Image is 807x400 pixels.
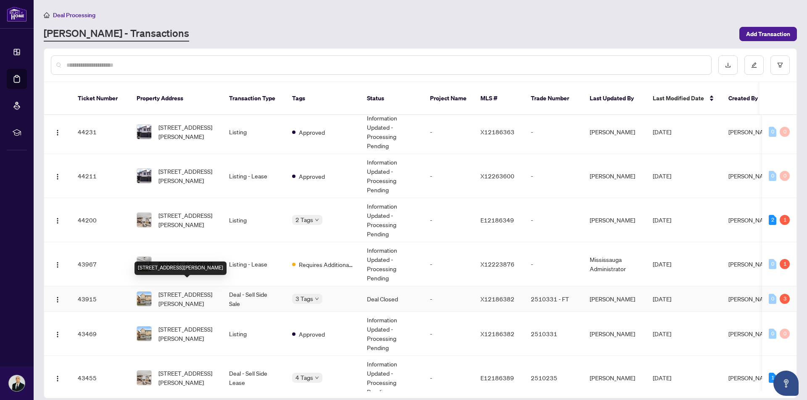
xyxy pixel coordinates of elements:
[653,330,671,337] span: [DATE]
[295,215,313,225] span: 2 Tags
[780,215,790,225] div: 1
[137,213,151,227] img: thumbnail-img
[646,82,722,115] th: Last Modified Date
[7,6,27,22] img: logo
[285,82,360,115] th: Tags
[780,259,790,269] div: 1
[524,82,583,115] th: Trade Number
[360,110,423,154] td: Information Updated - Processing Pending
[653,374,671,382] span: [DATE]
[158,369,216,387] span: [STREET_ADDRESS][PERSON_NAME]
[746,27,790,41] span: Add Transaction
[71,198,130,242] td: 44200
[524,242,583,286] td: -
[134,261,227,275] div: [STREET_ADDRESS][PERSON_NAME]
[423,286,474,312] td: -
[51,371,64,384] button: Logo
[53,11,95,19] span: Deal Processing
[360,154,423,198] td: Information Updated - Processing Pending
[524,356,583,400] td: 2510235
[71,312,130,356] td: 43469
[44,12,50,18] span: home
[480,330,514,337] span: X12186382
[583,82,646,115] th: Last Updated By
[360,82,423,115] th: Status
[51,327,64,340] button: Logo
[54,173,61,180] img: Logo
[137,169,151,183] img: thumbnail-img
[751,62,757,68] span: edit
[728,172,774,180] span: [PERSON_NAME]
[423,82,474,115] th: Project Name
[360,312,423,356] td: Information Updated - Processing Pending
[315,297,319,301] span: down
[770,55,790,75] button: filter
[130,82,222,115] th: Property Address
[360,286,423,312] td: Deal Closed
[54,331,61,338] img: Logo
[222,154,285,198] td: Listing - Lease
[728,260,774,268] span: [PERSON_NAME]
[474,82,524,115] th: MLS #
[71,110,130,154] td: 44231
[423,110,474,154] td: -
[44,26,189,42] a: [PERSON_NAME] - Transactions
[54,296,61,303] img: Logo
[423,154,474,198] td: -
[51,257,64,271] button: Logo
[315,218,319,222] span: down
[769,329,776,339] div: 0
[780,127,790,137] div: 0
[315,376,319,380] span: down
[54,129,61,136] img: Logo
[777,62,783,68] span: filter
[583,356,646,400] td: [PERSON_NAME]
[71,356,130,400] td: 43455
[137,292,151,306] img: thumbnail-img
[222,286,285,312] td: Deal - Sell Side Sale
[583,242,646,286] td: Mississauga Administrator
[423,198,474,242] td: -
[222,312,285,356] td: Listing
[653,295,671,303] span: [DATE]
[299,260,353,269] span: Requires Additional Docs
[54,261,61,268] img: Logo
[137,371,151,385] img: thumbnail-img
[769,373,776,383] div: 1
[54,217,61,224] img: Logo
[583,286,646,312] td: [PERSON_NAME]
[653,94,704,103] span: Last Modified Date
[480,172,514,180] span: X12263600
[583,312,646,356] td: [PERSON_NAME]
[299,329,325,339] span: Approved
[222,110,285,154] td: Listing
[423,242,474,286] td: -
[780,294,790,304] div: 3
[769,127,776,137] div: 0
[769,171,776,181] div: 0
[480,295,514,303] span: X12186382
[51,125,64,139] button: Logo
[728,295,774,303] span: [PERSON_NAME]
[71,242,130,286] td: 43967
[71,286,130,312] td: 43915
[653,172,671,180] span: [DATE]
[9,375,25,391] img: Profile Icon
[299,128,325,137] span: Approved
[158,211,216,229] span: [STREET_ADDRESS][PERSON_NAME]
[524,312,583,356] td: 2510331
[583,198,646,242] td: [PERSON_NAME]
[728,330,774,337] span: [PERSON_NAME]
[158,167,216,185] span: [STREET_ADDRESS][PERSON_NAME]
[744,55,764,75] button: edit
[51,292,64,306] button: Logo
[360,198,423,242] td: Information Updated - Processing Pending
[725,62,731,68] span: download
[51,169,64,183] button: Logo
[524,198,583,242] td: -
[137,327,151,341] img: thumbnail-img
[480,128,514,136] span: X12186363
[299,172,325,181] span: Approved
[158,259,212,269] span: [STREET_ADDRESS]
[524,110,583,154] td: -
